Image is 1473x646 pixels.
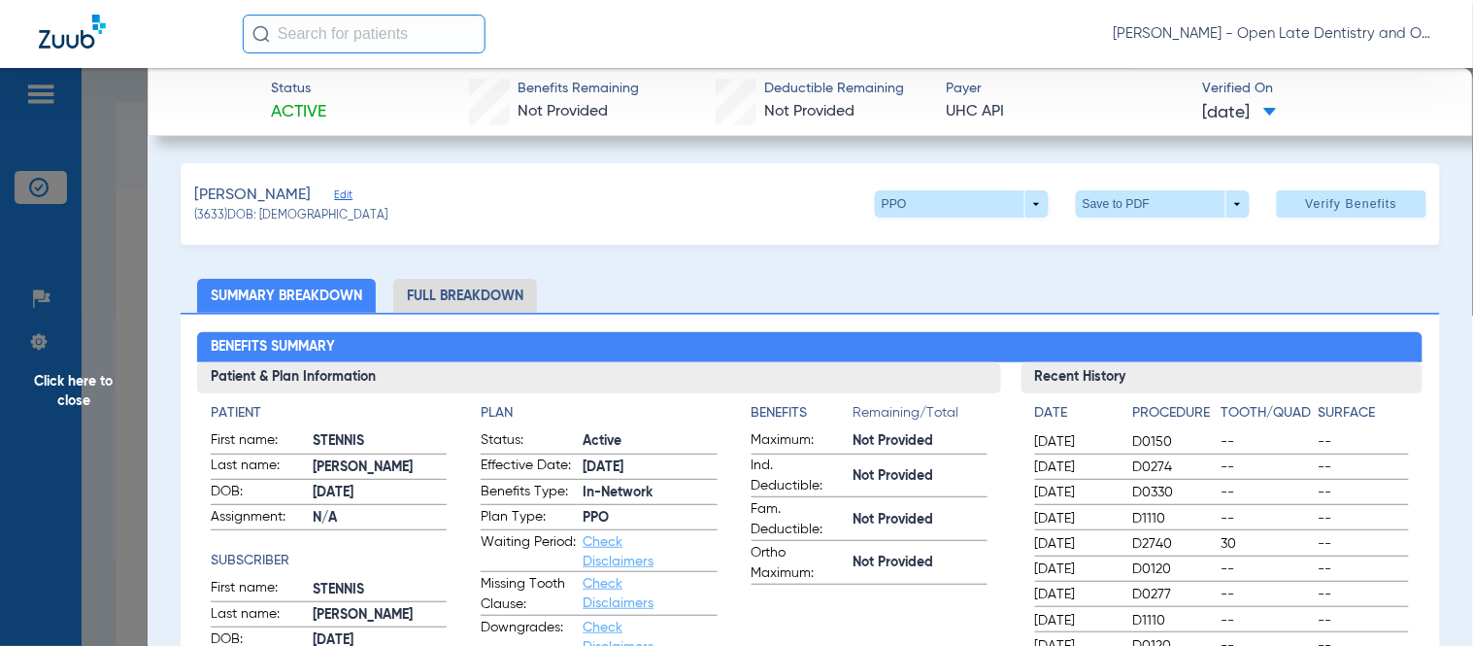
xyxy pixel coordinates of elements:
[1221,534,1312,554] span: 30
[211,456,306,479] span: Last name:
[583,431,717,452] span: Active
[1319,534,1410,554] span: --
[1021,362,1423,393] h3: Recent History
[1221,403,1312,424] h4: Tooth/Quad
[1035,534,1117,554] span: [DATE]
[1114,24,1434,44] span: [PERSON_NAME] - Open Late Dentistry and Orthodontics
[1035,403,1117,424] h4: Date
[1202,101,1277,125] span: [DATE]
[1035,432,1117,452] span: [DATE]
[1221,403,1312,430] app-breakdown-title: Tooth/Quad
[752,403,854,424] h4: Benefits
[1221,560,1312,579] span: --
[334,188,352,207] span: Edit
[519,79,640,99] span: Benefits Remaining
[1202,79,1441,99] span: Verified On
[1133,432,1215,452] span: D0150
[313,431,447,452] span: STENNIS
[752,499,847,540] span: Fam. Deductible:
[1306,196,1398,212] span: Verify Benefits
[313,483,447,503] span: [DATE]
[211,551,447,571] h4: Subscriber
[1076,190,1250,218] button: Save to PDF
[313,580,447,600] span: STENNIS
[1319,432,1410,452] span: --
[583,508,717,528] span: PPO
[39,15,106,49] img: Zuub Logo
[197,332,1423,363] h2: Benefits Summary
[854,466,988,487] span: Not Provided
[1319,403,1410,430] app-breakdown-title: Surface
[752,543,847,584] span: Ortho Maximum:
[243,15,485,53] input: Search for patients
[583,577,653,610] a: Check Disclaimers
[481,430,576,454] span: Status:
[1319,483,1410,502] span: --
[1133,560,1215,579] span: D0120
[947,100,1186,124] span: UHC API
[393,279,537,313] li: Full Breakdown
[481,482,576,505] span: Benefits Type:
[481,507,576,530] span: Plan Type:
[1221,458,1312,477] span: --
[1133,483,1215,502] span: D0330
[1035,585,1117,604] span: [DATE]
[1221,509,1312,528] span: --
[481,403,717,424] h4: Plan
[1319,560,1410,579] span: --
[765,79,905,99] span: Deductible Remaining
[583,458,717,478] span: [DATE]
[1133,403,1215,430] app-breakdown-title: Procedure
[1319,458,1410,477] span: --
[1319,585,1410,604] span: --
[1319,403,1410,424] h4: Surface
[211,507,306,530] span: Assignment:
[1277,190,1426,218] button: Verify Benefits
[854,431,988,452] span: Not Provided
[211,430,306,454] span: First name:
[947,79,1186,99] span: Payer
[1035,560,1117,579] span: [DATE]
[1133,403,1215,424] h4: Procedure
[1376,553,1473,646] iframe: Chat Widget
[875,190,1049,218] button: PPO
[1035,458,1117,477] span: [DATE]
[194,208,387,225] span: (3633) DOB: [DEMOGRAPHIC_DATA]
[583,483,717,503] span: In-Network
[1133,458,1215,477] span: D0274
[481,456,576,479] span: Effective Date:
[1221,585,1312,604] span: --
[1035,509,1117,528] span: [DATE]
[1221,432,1312,452] span: --
[197,362,1000,393] h3: Patient & Plan Information
[752,456,847,496] span: Ind. Deductible:
[271,79,326,99] span: Status
[1221,611,1312,630] span: --
[271,100,326,124] span: Active
[481,532,576,571] span: Waiting Period:
[1133,611,1215,630] span: D1110
[211,403,447,424] h4: Patient
[194,184,311,208] span: [PERSON_NAME]
[313,508,447,528] span: N/A
[1035,483,1117,502] span: [DATE]
[211,578,306,601] span: First name:
[765,104,855,119] span: Not Provided
[1133,534,1215,554] span: D2740
[752,403,854,430] app-breakdown-title: Benefits
[1221,483,1312,502] span: --
[313,458,447,478] span: [PERSON_NAME]
[752,430,847,454] span: Maximum:
[583,535,653,568] a: Check Disclaimers
[252,25,270,43] img: Search Icon
[1319,611,1410,630] span: --
[313,605,447,626] span: [PERSON_NAME]
[481,574,576,615] span: Missing Tooth Clause:
[211,482,306,505] span: DOB:
[519,104,609,119] span: Not Provided
[1133,585,1215,604] span: D0277
[1035,611,1117,630] span: [DATE]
